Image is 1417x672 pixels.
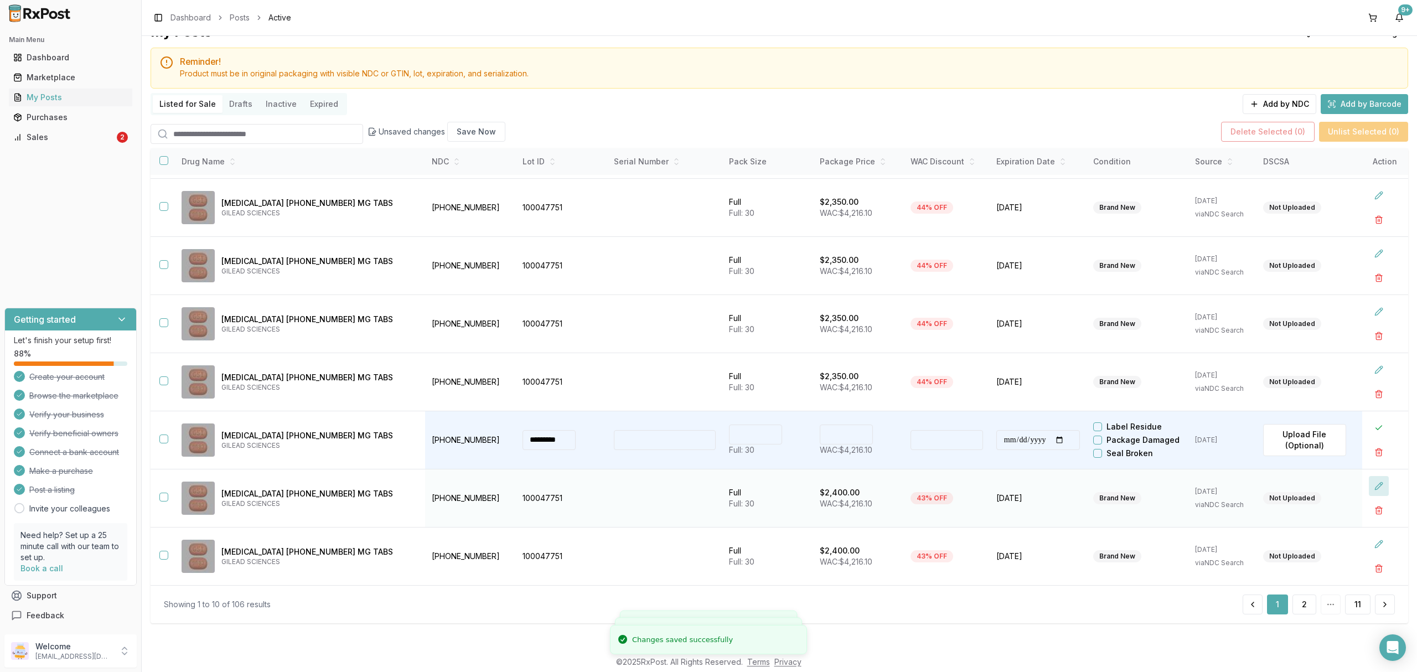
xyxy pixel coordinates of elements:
button: My Posts [4,89,137,106]
span: Browse the marketplace [29,390,118,401]
div: Product must be in original packaging with visible NDC or GTIN, lot, expiration, and serialization. [180,68,1399,79]
button: Close [1369,418,1389,438]
button: Add by Barcode [1321,94,1408,114]
p: $2,350.00 [820,255,859,266]
p: $2,400.00 [820,545,860,556]
img: Biktarvy 50-200-25 MG TABS [182,423,215,457]
img: User avatar [11,642,29,660]
p: [MEDICAL_DATA] [PHONE_NUMBER] MG TABS [221,372,416,383]
button: Marketplace [4,69,137,86]
span: Active [268,12,291,23]
td: [PHONE_NUMBER] [425,178,516,236]
span: [DATE] [996,202,1080,213]
button: Expired [303,95,345,113]
td: 100047751 [516,527,607,585]
div: Sales [13,132,115,143]
p: $2,350.00 [820,197,859,208]
button: 1 [1267,595,1288,614]
td: 100047751 [516,353,607,411]
span: WAC: $4,216.10 [820,208,872,218]
div: Brand New [1093,201,1141,214]
span: WAC: $4,216.10 [820,557,872,566]
button: Edit [1369,244,1389,263]
p: via NDC Search [1195,210,1250,219]
label: Package Damaged [1106,436,1180,444]
div: Lot ID [523,156,600,167]
div: Source [1195,156,1250,167]
td: [PHONE_NUMBER] [425,353,516,411]
p: GILEAD SCIENCES [221,267,416,276]
span: WAC: $4,216.10 [820,499,872,508]
div: Brand New [1093,550,1141,562]
a: Purchases [9,107,132,127]
div: Brand New [1093,260,1141,272]
a: Book a call [20,564,63,573]
p: [MEDICAL_DATA] [PHONE_NUMBER] MG TABS [221,198,416,209]
a: Privacy [774,657,801,666]
button: Inactive [259,95,303,113]
td: 100047751 [516,294,607,353]
p: [MEDICAL_DATA] [PHONE_NUMBER] MG TABS [221,430,416,441]
div: Not Uploaded [1263,260,1321,272]
h2: Main Menu [9,35,132,44]
p: $2,400.00 [820,487,860,498]
button: Purchases [4,108,137,126]
a: Invite your colleagues [29,503,110,514]
span: Make a purchase [29,466,93,477]
button: Delete [1369,500,1389,520]
nav: breadcrumb [170,12,291,23]
div: WAC Discount [911,156,982,167]
span: Full: 30 [729,382,754,392]
a: Terms [747,657,770,666]
img: Biktarvy 50-200-25 MG TABS [182,307,215,340]
td: [PHONE_NUMBER] [425,294,516,353]
div: Not Uploaded [1263,376,1321,388]
div: Drug Name [182,156,416,167]
button: Delete [1369,326,1389,346]
td: 100047751 [516,178,607,236]
button: Edit [1369,360,1389,380]
p: [DATE] [1195,487,1250,496]
img: Biktarvy 50-200-25 MG TABS [182,482,215,515]
p: via NDC Search [1195,559,1250,567]
button: 11 [1345,595,1371,614]
p: via NDC Search [1195,326,1250,335]
div: 2 [117,132,128,143]
button: Edit [1369,534,1389,554]
div: My Posts [13,92,128,103]
div: Marketplace [13,72,128,83]
p: [DATE] [1195,436,1250,444]
span: Full: 30 [729,557,754,566]
div: Showing 1 to 10 of 106 results [164,599,271,610]
div: Dashboard [13,52,128,63]
p: [DATE] [1195,371,1250,380]
a: Dashboard [9,48,132,68]
label: Seal Broken [1106,449,1153,457]
button: Upload File (Optional) [1263,424,1346,456]
p: [MEDICAL_DATA] [PHONE_NUMBER] MG TABS [221,314,416,325]
button: Edit [1369,302,1389,322]
span: WAC: $4,216.10 [820,445,872,454]
label: Label Residue [1106,423,1162,431]
img: Biktarvy 50-200-25 MG TABS [182,191,215,224]
button: 9+ [1390,9,1408,27]
div: Not Uploaded [1263,492,1321,504]
img: Biktarvy 50-200-25 MG TABS [182,365,215,399]
th: Pack Size [722,148,813,175]
button: Save Now [447,122,505,142]
span: [DATE] [996,318,1080,329]
div: 43% OFF [911,550,953,562]
p: [EMAIL_ADDRESS][DOMAIN_NAME] [35,652,112,661]
button: Edit [1369,185,1389,205]
a: Sales2 [9,127,132,147]
button: Dashboard [4,49,137,66]
td: 100047751 [516,469,607,527]
h3: Getting started [14,313,76,326]
span: Full: 30 [729,208,754,218]
p: GILEAD SCIENCES [221,209,416,218]
td: Full [722,469,813,527]
p: [DATE] [1195,545,1250,554]
div: Package Price [820,156,897,167]
p: Let's finish your setup first! [14,335,127,346]
img: Biktarvy 50-200-25 MG TABS [182,540,215,573]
